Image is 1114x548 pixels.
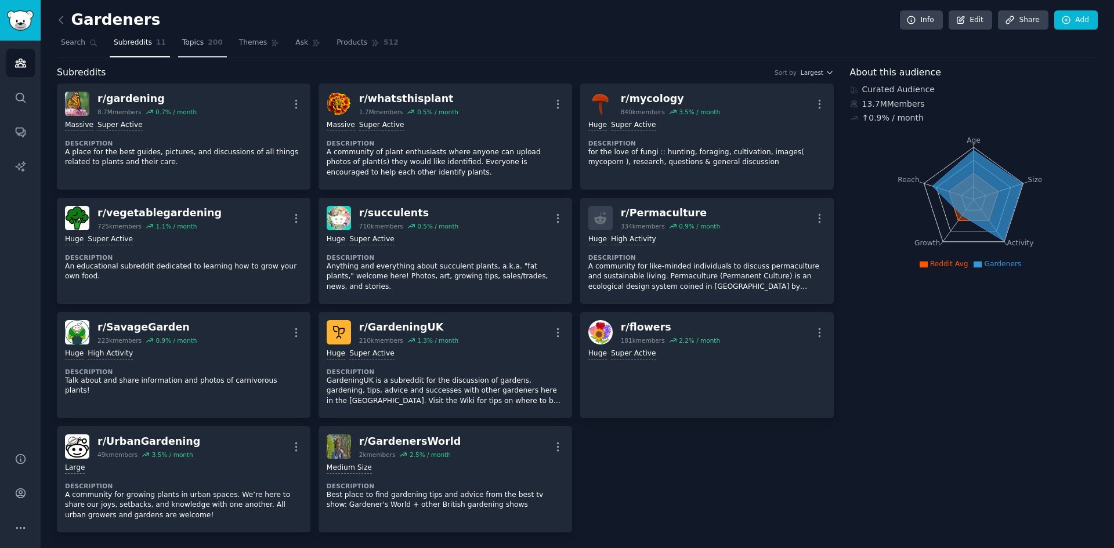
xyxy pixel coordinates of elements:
[588,120,607,131] div: Huge
[349,234,395,245] div: Super Active
[801,68,823,77] span: Largest
[417,108,458,116] div: 0.5 % / month
[679,108,720,116] div: 3.5 % / month
[65,139,302,147] dt: Description
[97,108,142,116] div: 8.7M members
[152,451,193,459] div: 3.5 % / month
[349,349,395,360] div: Super Active
[97,320,197,335] div: r/ SavageGarden
[319,84,572,190] a: whatsthisplantr/whatsthisplant1.7Mmembers0.5% / monthMassiveSuper ActiveDescriptionA community of...
[327,376,564,407] p: GardeningUK is a subreddit for the discussion of gardens, gardening, tips, advice and successes w...
[65,490,302,521] p: A community for growing plants in urban spaces. We’re here to share our joys, setbacks, and knowl...
[97,336,142,344] div: 223k members
[1007,239,1033,247] tspan: Activity
[580,198,834,304] a: r/Permaculture334kmembers0.9% / monthHugeHigh ActivityDescriptionA community for like-minded indi...
[65,368,302,376] dt: Description
[588,139,826,147] dt: Description
[65,349,84,360] div: Huge
[110,34,170,57] a: Subreddits11
[417,222,458,230] div: 0.5 % / month
[621,222,665,230] div: 334k members
[359,206,458,220] div: r/ succulents
[235,34,284,57] a: Themes
[319,312,572,418] a: GardeningUKr/GardeningUK210kmembers1.3% / monthHugeSuper ActiveDescriptionGardeningUK is a subred...
[57,34,102,57] a: Search
[65,234,84,245] div: Huge
[621,206,720,220] div: r/ Permaculture
[862,112,924,124] div: ↑ 0.9 % / month
[327,206,351,230] img: succulents
[588,147,826,168] p: for the love of fungi :: hunting, foraging, cultivation, images( mycoporn ), research, questions ...
[97,206,222,220] div: r/ vegetablegardening
[65,376,302,396] p: Talk about and share information and photos of carnivorous plants!
[580,84,834,190] a: mycologyr/mycology840kmembers3.5% / monthHugeSuper ActiveDescriptionfor the love of fungi :: hunt...
[359,320,458,335] div: r/ GardeningUK
[588,253,826,262] dt: Description
[319,426,572,532] a: GardenersWorldr/GardenersWorld2kmembers2.5% / monthMedium SizeDescriptionBest place to find garde...
[65,120,93,131] div: Massive
[57,66,106,80] span: Subreddits
[417,336,458,344] div: 1.3 % / month
[801,68,834,77] button: Largest
[327,262,564,292] p: Anything and everything about succulent plants, a.k.a. "fat plants," welcome here! Photos, art, g...
[327,92,351,116] img: whatsthisplant
[155,336,197,344] div: 0.9 % / month
[65,482,302,490] dt: Description
[967,136,981,144] tspan: Age
[621,320,720,335] div: r/ flowers
[65,253,302,262] dt: Description
[156,38,166,48] span: 11
[57,198,310,304] a: vegetablegardeningr/vegetablegardening725kmembers1.1% / monthHugeSuper ActiveDescriptionAn educat...
[97,451,138,459] div: 49k members
[57,84,310,190] a: gardeningr/gardening8.7Mmembers0.7% / monthMassiveSuper ActiveDescriptionA place for the best gui...
[7,10,34,31] img: GummySearch logo
[61,38,85,48] span: Search
[327,320,351,344] img: GardeningUK
[775,68,797,77] div: Sort by
[621,92,720,106] div: r/ mycology
[97,222,142,230] div: 725k members
[410,451,451,459] div: 2.5 % / month
[621,336,665,344] div: 181k members
[97,120,143,131] div: Super Active
[1054,10,1098,30] a: Add
[850,84,1098,96] div: Curated Audience
[97,434,200,449] div: r/ UrbanGardening
[327,120,355,131] div: Massive
[327,434,351,459] img: GardenersWorld
[850,98,1098,110] div: 13.7M Members
[327,463,372,474] div: Medium Size
[359,108,403,116] div: 1.7M members
[611,234,656,245] div: High Activity
[57,426,310,532] a: UrbanGardeningr/UrbanGardening49kmembers3.5% / monthLargeDescriptionA community for growing plant...
[898,175,920,183] tspan: Reach
[384,38,399,48] span: 512
[332,34,402,57] a: Products512
[65,434,89,459] img: UrbanGardening
[295,38,308,48] span: Ask
[949,10,992,30] a: Edit
[588,92,613,116] img: mycology
[327,234,345,245] div: Huge
[850,66,941,80] span: About this audience
[88,234,133,245] div: Super Active
[611,120,656,131] div: Super Active
[588,262,826,292] p: A community for like-minded individuals to discuss permaculture and sustainable living. Permacult...
[359,434,461,449] div: r/ GardenersWorld
[65,262,302,282] p: An educational subreddit dedicated to learning how to grow your own food.
[588,320,613,344] img: flowers
[611,349,656,360] div: Super Active
[319,198,572,304] a: succulentsr/succulents710kmembers0.5% / monthHugeSuper ActiveDescriptionAnything and everything a...
[359,222,403,230] div: 710k members
[208,38,223,48] span: 200
[327,482,564,490] dt: Description
[679,336,720,344] div: 2.2 % / month
[998,10,1048,30] a: Share
[97,92,197,106] div: r/ gardening
[239,38,267,48] span: Themes
[65,463,85,474] div: Large
[337,38,367,48] span: Products
[88,349,133,360] div: High Activity
[359,336,403,344] div: 210k members
[588,349,607,360] div: Huge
